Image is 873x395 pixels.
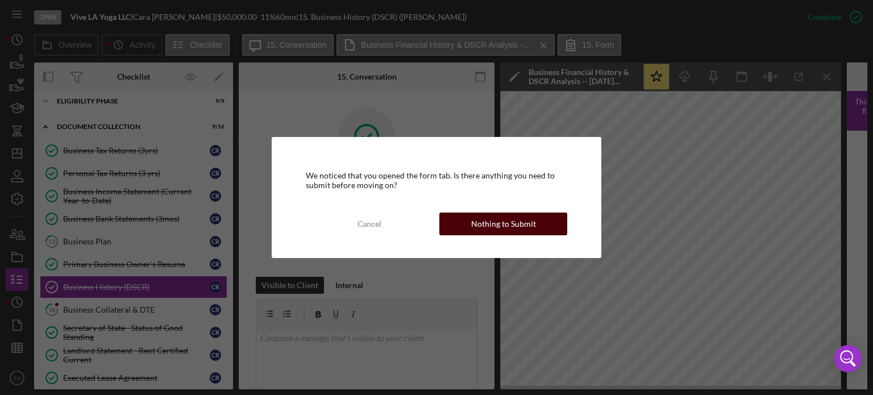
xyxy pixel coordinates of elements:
[439,213,567,235] button: Nothing to Submit
[834,345,862,372] div: Open Intercom Messenger
[357,213,381,235] div: Cancel
[306,171,568,189] div: We noticed that you opened the form tab. Is there anything you need to submit before moving on?
[471,213,536,235] div: Nothing to Submit
[306,213,434,235] button: Cancel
